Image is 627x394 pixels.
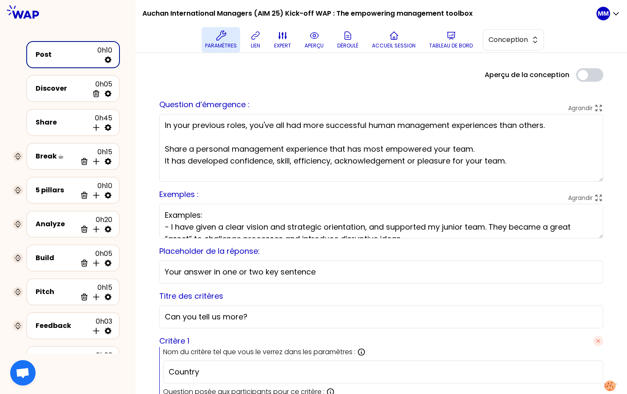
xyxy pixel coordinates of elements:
button: Conception [483,29,544,50]
p: Accueil session [372,42,416,49]
div: Build [36,253,77,263]
textarea: In your previous roles, you've all had more successful human management experiences than others. ... [159,114,603,182]
div: 0h15 [77,283,112,301]
div: 0h15 [77,147,112,166]
div: 0h05 [89,79,112,98]
label: Question d’émergence : [159,99,250,110]
button: MM [596,7,620,20]
button: expert [271,27,294,53]
button: Accueil session [369,27,419,53]
div: 0h10 [77,181,112,200]
p: Paramètres [205,42,237,49]
div: Share [36,117,89,128]
div: Discover [36,83,89,94]
a: Ouvrir le chat [10,360,36,386]
p: Tableau de bord [429,42,473,49]
p: MM [598,9,609,18]
label: Exemples : [159,189,199,200]
p: aperçu [305,42,324,49]
p: Agrandir [568,194,593,202]
div: Analyze [36,219,77,229]
label: Aperçu de la conception [485,70,569,80]
textarea: Examples: - I have given a clear vision and strategic orientation, and supported my junior team. ... [159,204,603,239]
div: Feedback [36,321,89,331]
button: aperçu [301,27,327,53]
span: Conception [488,35,527,45]
div: Pitch [36,287,77,297]
button: Déroulé [334,27,362,53]
button: Tableau de bord [426,27,476,53]
div: 0h03 [89,316,112,335]
p: Agrandir [568,104,593,112]
div: 0h10 [97,45,112,64]
p: Nom du critère tel que vous le verrez dans les paramètres : [163,347,355,357]
p: lien [251,42,260,49]
button: lien [247,27,264,53]
div: 0h03 [77,350,112,369]
p: Déroulé [337,42,358,49]
div: Post [36,50,97,60]
label: Placeholder de la réponse: [159,246,260,256]
div: 0h45 [89,113,112,132]
p: expert [274,42,291,49]
div: 0h05 [77,249,112,267]
div: Break ☕ [36,151,77,161]
label: Titre des critères [159,291,223,301]
label: Critère 1 [159,335,189,347]
input: Ex: Expérience [169,366,598,378]
div: 5 pillars [36,185,77,195]
div: 0h20 [77,215,112,233]
button: Paramètres [202,27,240,53]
